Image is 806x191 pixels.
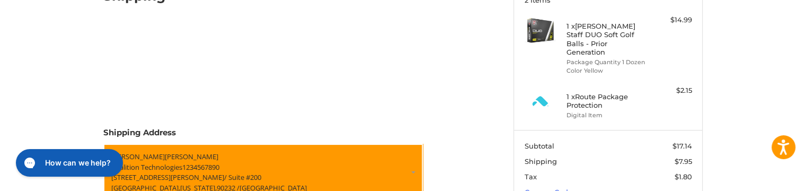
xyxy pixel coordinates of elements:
span: [PERSON_NAME] [165,152,218,161]
span: $17.14 [672,142,692,150]
h4: 1 x Route Package Protection [566,92,648,110]
span: [PERSON_NAME] [111,152,165,161]
span: / Suite #200 [224,172,261,182]
div: $2.15 [650,85,692,96]
iframe: Gorgias live chat messenger [11,145,126,180]
span: Coalition Technologies [111,162,182,171]
span: Tax [525,172,537,181]
legend: Shipping Address [103,127,176,144]
span: 1234567890 [182,162,219,171]
li: Color Yellow [566,66,648,75]
li: Digital Item [566,111,648,120]
span: $1.80 [675,172,692,181]
span: Shipping [525,157,557,166]
h4: 1 x [PERSON_NAME] Staff DUO Soft Golf Balls - Prior Generation [566,22,648,56]
span: [STREET_ADDRESS][PERSON_NAME] [111,172,224,182]
div: $14.99 [650,15,692,25]
span: Subtotal [525,142,554,150]
li: Package Quantity 1 Dozen [566,58,648,67]
span: $7.95 [675,157,692,166]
